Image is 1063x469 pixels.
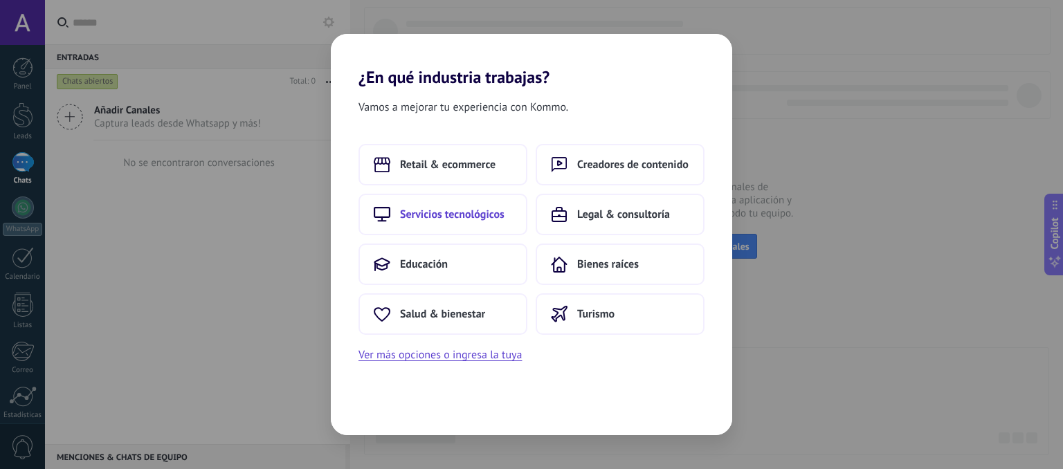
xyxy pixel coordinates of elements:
[536,243,705,285] button: Bienes raíces
[577,208,670,221] span: Legal & consultoría
[358,293,527,335] button: Salud & bienestar
[358,346,522,364] button: Ver más opciones o ingresa la tuya
[400,257,448,271] span: Educación
[577,257,639,271] span: Bienes raíces
[331,34,732,87] h2: ¿En qué industria trabajas?
[400,208,505,221] span: Servicios tecnológicos
[358,98,568,116] span: Vamos a mejorar tu experiencia con Kommo.
[358,194,527,235] button: Servicios tecnológicos
[400,307,485,321] span: Salud & bienestar
[358,144,527,185] button: Retail & ecommerce
[400,158,496,172] span: Retail & ecommerce
[536,293,705,335] button: Turismo
[536,194,705,235] button: Legal & consultoría
[577,158,689,172] span: Creadores de contenido
[358,243,527,285] button: Educación
[536,144,705,185] button: Creadores de contenido
[577,307,615,321] span: Turismo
